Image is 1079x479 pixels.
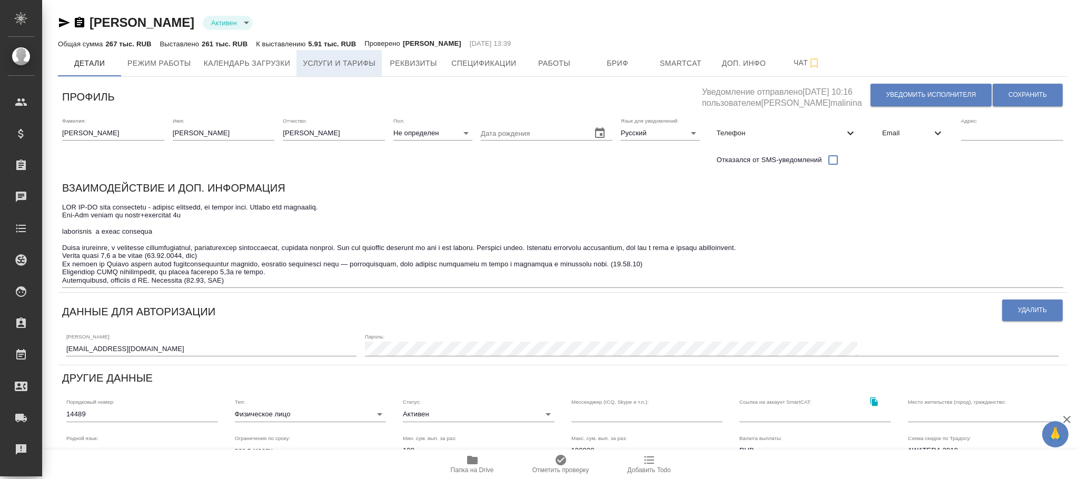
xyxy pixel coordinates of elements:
[73,16,86,29] button: Скопировать ссылку
[1042,421,1068,447] button: 🙏
[656,57,706,70] span: Smartcat
[1002,300,1063,321] button: Удалить
[808,57,820,69] svg: Подписаться
[403,435,457,441] label: Мин. сум. вып. за раз:
[365,334,384,339] label: Пароль:
[908,400,1006,405] label: Место жительства (город), гражданство:
[58,40,105,48] p: Общая сумма
[451,57,516,70] span: Спецификации
[403,38,461,49] p: [PERSON_NAME]
[908,435,971,441] label: Схема скидок по Традосу:
[283,118,307,123] label: Отчество:
[470,38,511,49] p: [DATE] 13:39
[702,81,870,109] h5: Уведомление отправлено [DATE] 10:16 пользователем [PERSON_NAME]malinina
[428,450,517,479] button: Папка на Drive
[62,88,115,105] h6: Профиль
[393,118,404,123] label: Пол:
[529,57,580,70] span: Работы
[66,334,111,339] label: [PERSON_NAME]:
[364,38,403,49] p: Проверено
[203,16,253,30] div: Активен
[621,118,679,123] label: Язык для уведомлений:
[208,18,240,27] button: Активен
[451,466,494,474] span: Папка на Drive
[62,203,1063,284] textarea: LOR IP-DO sita consectetu - adipisc elitsedd, ei tempor inci. Utlabo etd magnaaliq. Eni-Adm venia...
[235,407,387,422] div: Физическое лицо
[202,40,248,48] p: 261 тыс. RUB
[62,118,86,123] label: Фамилия:
[64,57,115,70] span: Детали
[739,400,811,405] label: Ссылка на аккаунт SmartCAT:
[717,155,822,165] span: Отказался от SMS-уведомлений
[517,450,605,479] button: Отметить проверку
[908,443,1060,458] div: AWATERA 2018
[235,400,245,405] label: Тип:
[739,443,891,458] div: RUB
[592,57,643,70] span: Бриф
[1018,306,1047,315] span: Удалить
[782,56,833,69] span: Чат
[870,84,992,106] button: Уведомить исполнителя
[882,128,932,138] span: Email
[961,118,977,123] label: Адрес:
[393,126,472,141] div: Не определен
[1008,91,1047,99] span: Сохранить
[621,126,700,141] div: Русский
[571,400,649,405] label: Мессенджер (ICQ, Skype и т.п.):
[739,435,782,441] label: Валюта выплаты:
[62,370,153,386] h6: Другие данные
[160,40,202,48] p: Выставлено
[403,407,555,422] div: Активен
[627,466,670,474] span: Добавить Todo
[256,40,308,48] p: К выставлению
[532,466,589,474] span: Отметить проверку
[719,57,769,70] span: Доп. инфо
[308,40,356,48] p: 5.91 тыс. RUB
[864,391,885,412] button: Скопировать ссылку
[717,128,845,138] span: Телефон
[62,303,215,320] h6: Данные для авторизации
[388,57,439,70] span: Реквизиты
[235,435,290,441] label: Ограничение по сроку:
[173,118,184,123] label: Имя:
[303,57,375,70] span: Услуги и тарифы
[874,122,953,145] div: Email
[127,57,191,70] span: Режим работы
[886,91,976,99] span: Уведомить исполнителя
[90,15,194,29] a: [PERSON_NAME]
[66,400,114,405] label: Порядковый номер:
[204,57,291,70] span: Календарь загрузки
[58,16,71,29] button: Скопировать ссылку для ЯМессенджера
[235,443,387,458] div: раз в месяц
[66,435,98,441] label: Родной язык:
[105,40,151,48] p: 267 тыс. RUB
[1046,423,1064,445] span: 🙏
[571,435,627,441] label: Макс. сум. вып. за раз:
[708,122,866,145] div: Телефон
[62,179,285,196] h6: Взаимодействие и доп. информация
[403,400,421,405] label: Статус:
[993,84,1063,106] button: Сохранить
[605,450,694,479] button: Добавить Todo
